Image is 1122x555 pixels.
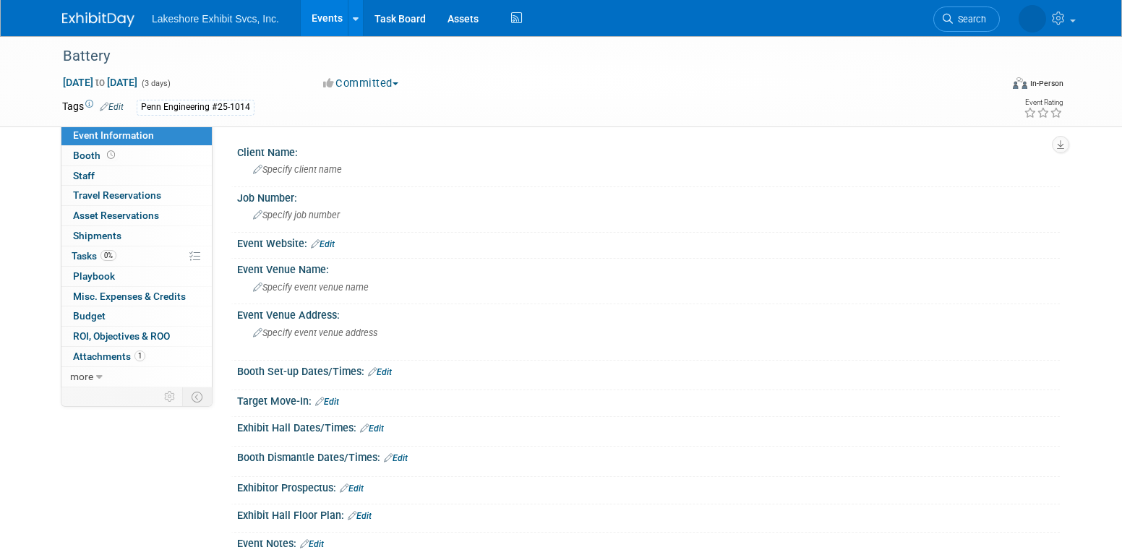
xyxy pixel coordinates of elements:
[237,477,1060,496] div: Exhibitor Prospectus:
[384,453,408,463] a: Edit
[311,239,335,249] a: Edit
[61,146,212,165] a: Booth
[340,483,364,494] a: Edit
[1029,78,1063,89] div: In-Person
[73,210,159,221] span: Asset Reservations
[237,259,1060,277] div: Event Venue Name:
[61,287,212,306] a: Misc. Expenses & Credits
[300,539,324,549] a: Edit
[360,423,384,434] a: Edit
[73,270,115,282] span: Playbook
[73,291,186,302] span: Misc. Expenses & Credits
[62,99,124,116] td: Tags
[61,226,212,246] a: Shipments
[73,150,118,161] span: Booth
[237,142,1060,160] div: Client Name:
[237,533,1060,551] div: Event Notes:
[73,170,95,181] span: Staff
[100,102,124,112] a: Edit
[237,187,1060,205] div: Job Number:
[61,367,212,387] a: more
[70,371,93,382] span: more
[61,306,212,326] a: Budget
[237,447,1060,465] div: Booth Dismantle Dates/Times:
[62,76,138,89] span: [DATE] [DATE]
[61,327,212,346] a: ROI, Objectives & ROO
[368,367,392,377] a: Edit
[1013,77,1027,89] img: Format-Inperson.png
[954,8,1046,24] img: MICHELLE MOYA
[73,129,154,141] span: Event Information
[61,246,212,266] a: Tasks0%
[183,387,213,406] td: Toggle Event Tabs
[61,206,212,225] a: Asset Reservations
[72,250,116,262] span: Tasks
[137,100,254,115] div: Penn Engineering #25-1014
[61,126,212,145] a: Event Information
[100,250,116,261] span: 0%
[915,75,1063,97] div: Event Format
[237,417,1060,436] div: Exhibit Hall Dates/Times:
[140,79,171,88] span: (3 days)
[73,350,145,362] span: Attachments
[253,282,369,293] span: Specify event venue name
[1024,99,1063,106] div: Event Rating
[73,230,121,241] span: Shipments
[888,14,922,25] span: Search
[237,304,1060,322] div: Event Venue Address:
[237,233,1060,251] div: Event Website:
[93,77,107,88] span: to
[62,12,134,27] img: ExhibitDay
[315,397,339,407] a: Edit
[73,310,106,322] span: Budget
[237,390,1060,409] div: Target Move-In:
[61,267,212,286] a: Playbook
[134,350,145,361] span: 1
[253,164,342,175] span: Specify client name
[104,150,118,160] span: Booth not reserved yet
[61,186,212,205] a: Travel Reservations
[318,76,404,91] button: Committed
[73,189,161,201] span: Travel Reservations
[158,387,183,406] td: Personalize Event Tab Strip
[253,210,340,220] span: Specify job number
[253,327,377,338] span: Specify event venue address
[237,504,1060,523] div: Exhibit Hall Floor Plan:
[152,13,279,25] span: Lakeshore Exhibit Svcs, Inc.
[58,43,978,69] div: Battery
[237,361,1060,379] div: Booth Set-up Dates/Times:
[73,330,170,342] span: ROI, Objectives & ROO
[869,7,935,32] a: Search
[61,347,212,366] a: Attachments1
[348,511,372,521] a: Edit
[61,166,212,186] a: Staff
